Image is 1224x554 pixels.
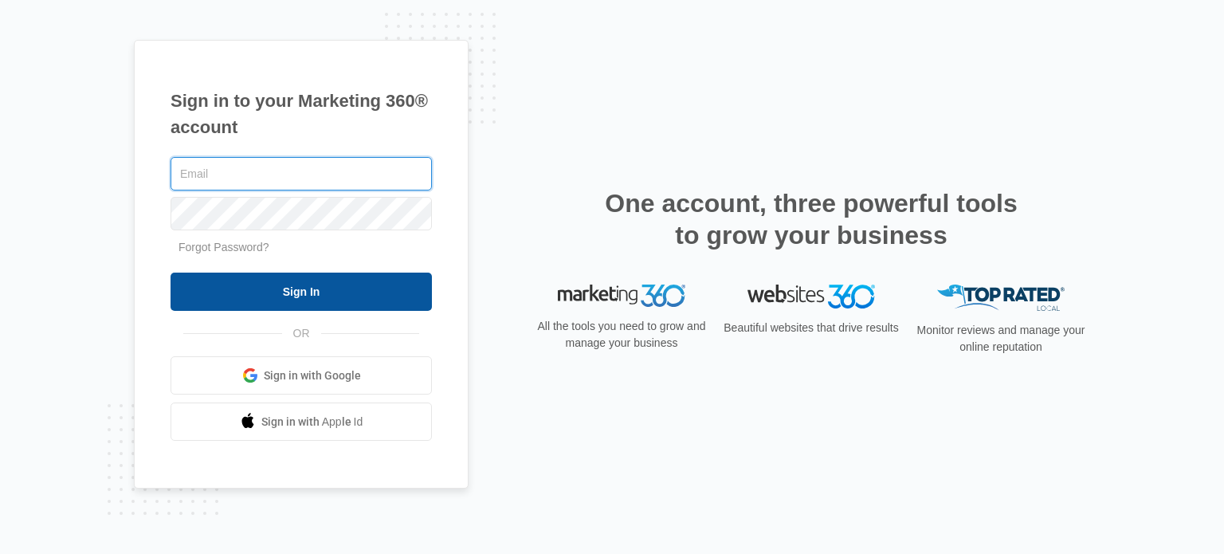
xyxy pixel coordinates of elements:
p: All the tools you need to grow and manage your business [532,318,711,352]
span: Sign in with Apple Id [261,414,363,430]
p: Beautiful websites that drive results [722,320,900,336]
span: OR [282,325,321,342]
a: Sign in with Apple Id [171,403,432,441]
a: Sign in with Google [171,356,432,395]
img: Marketing 360 [558,285,685,307]
img: Websites 360 [747,285,875,308]
span: Sign in with Google [264,367,361,384]
img: Top Rated Local [937,285,1065,311]
a: Forgot Password? [178,241,269,253]
h2: One account, three powerful tools to grow your business [600,187,1022,251]
p: Monitor reviews and manage your online reputation [912,322,1090,356]
h1: Sign in to your Marketing 360® account [171,88,432,140]
input: Email [171,157,432,191]
input: Sign In [171,273,432,311]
